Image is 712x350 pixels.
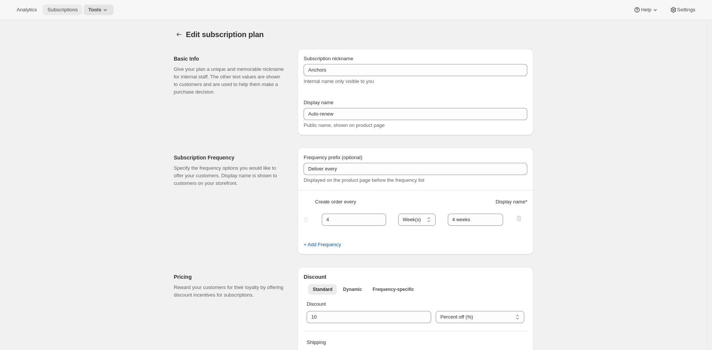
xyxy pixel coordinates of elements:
button: Settings [665,5,700,15]
h2: Discount [304,273,527,281]
span: Tools [88,7,101,13]
span: Create order every [315,198,356,206]
span: Dynamic [343,286,362,292]
button: Analytics [12,5,41,15]
span: Standard [313,286,332,292]
span: + Add Frequency [304,241,341,248]
span: Frequency prefix (optional) [304,155,362,160]
p: Reward your customers for their loyalty by offering discount incentives for subscriptions. [174,284,285,299]
h2: Subscription Frequency [174,154,285,161]
button: Subscriptions [43,5,82,15]
button: Help [629,5,663,15]
button: + Add Frequency [299,239,346,251]
span: Subscriptions [47,7,78,13]
input: Subscribe & Save [304,108,527,120]
h2: Basic Info [174,55,285,62]
span: Public name, shown on product page [304,122,385,128]
span: Help [641,7,651,13]
span: Display name [304,100,333,105]
p: Specify the frequency options you would like to offer your customers. Display name is shown to cu... [174,164,285,187]
p: Shipping [307,339,524,346]
span: Display name * [495,198,527,206]
span: Frequency-specific [372,286,414,292]
span: Edit subscription plan [186,30,264,39]
p: Discount [307,300,524,308]
button: Tools [84,5,114,15]
span: Analytics [17,7,37,13]
button: Subscription plans [174,29,184,40]
input: 10 [307,311,420,323]
input: Deliver every [304,163,527,175]
input: 1 month [448,214,503,226]
input: Subscribe & Save [304,64,527,76]
span: Internal name only visible to you [304,78,374,84]
span: Displayed on the product page before the frequency list [304,177,424,183]
span: Subscription nickname [304,56,353,61]
p: Give your plan a unique and memorable nickname for internal staff. The other text values are show... [174,66,285,96]
h2: Pricing [174,273,285,281]
span: Settings [677,7,695,13]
